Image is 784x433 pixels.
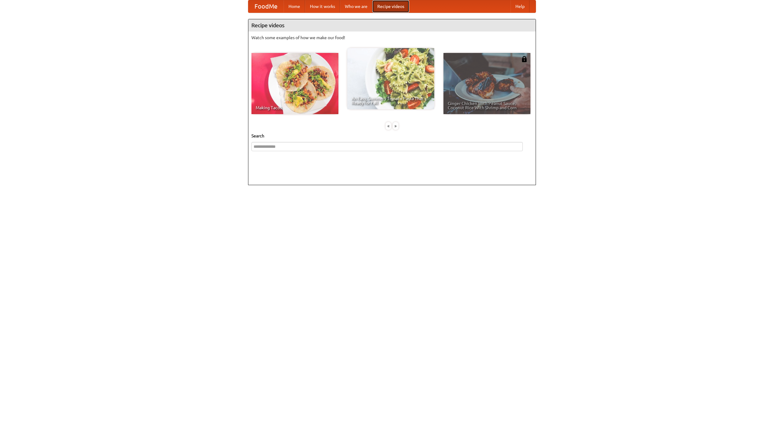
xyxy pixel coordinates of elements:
a: Home [284,0,305,13]
a: FoodMe [248,0,284,13]
h4: Recipe videos [248,19,536,32]
a: How it works [305,0,340,13]
a: Who we are [340,0,372,13]
a: Recipe videos [372,0,409,13]
h5: Search [251,133,533,139]
span: Making Tacos [256,106,334,110]
a: An Easy, Summery Tomato Pasta That's Ready for Fall [347,48,434,109]
div: » [393,122,398,130]
div: « [386,122,391,130]
a: Making Tacos [251,53,338,114]
img: 483408.png [521,56,527,62]
a: Help [511,0,530,13]
span: An Easy, Summery Tomato Pasta That's Ready for Fall [352,96,430,105]
p: Watch some examples of how we make our food! [251,35,533,41]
